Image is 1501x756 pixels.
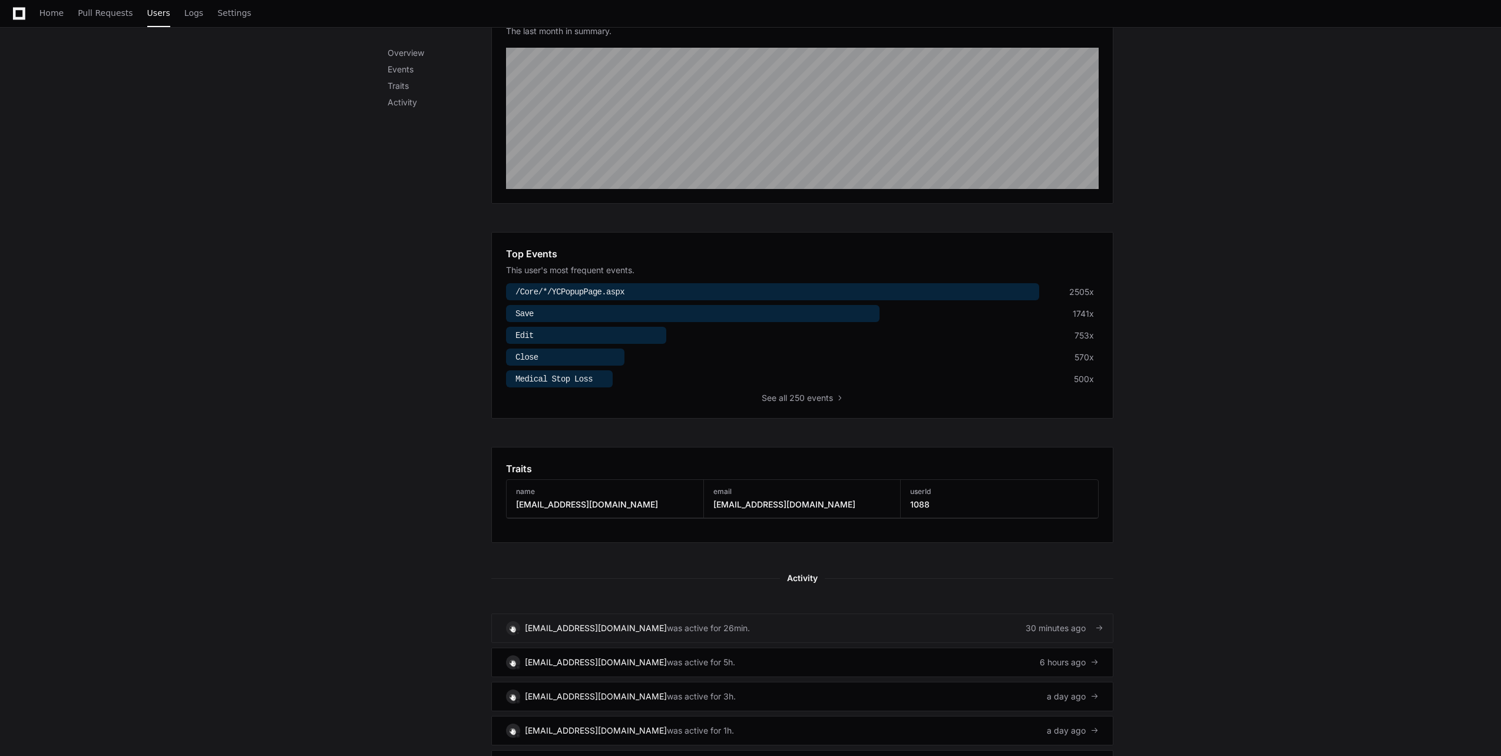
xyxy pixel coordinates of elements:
div: 753x [1074,330,1094,341]
div: 2505x [1069,286,1094,298]
div: [EMAIL_ADDRESS][DOMAIN_NAME] [525,725,667,737]
span: Settings [217,9,251,16]
img: 10.svg [507,691,518,702]
div: 6 hours ago [1040,656,1099,668]
span: Save [515,309,534,319]
div: [EMAIL_ADDRESS][DOMAIN_NAME] [525,622,667,634]
button: Seeall 250 events [762,392,844,404]
span: /Core/*/YCPopupPage.aspx [515,287,624,297]
div: 30 minutes ago [1026,622,1099,634]
span: all 250 events [779,392,833,404]
h1: Traits [506,462,532,476]
p: Activity [388,97,491,108]
div: a day ago [1047,691,1099,702]
h1: Top Events [506,247,557,261]
span: Activity [780,571,825,585]
div: was active for 1h. [667,725,734,737]
div: a day ago [1047,725,1099,737]
p: The last month in summary. [506,25,611,37]
div: [EMAIL_ADDRESS][DOMAIN_NAME] [525,691,667,702]
app-pz-page-link-header: Traits [506,462,1099,476]
h3: 1088 [910,499,931,510]
span: See [762,392,776,404]
p: Overview [388,47,491,59]
img: 10.svg [507,656,518,668]
div: was active for 3h. [667,691,736,702]
span: Edit [515,331,534,340]
span: Users [147,9,170,16]
span: Close [515,353,538,362]
a: [EMAIL_ADDRESS][DOMAIN_NAME]was active for 26min.30 minutes ago [491,614,1113,643]
a: [EMAIL_ADDRESS][DOMAIN_NAME]was active for 5h.6 hours ago [491,648,1113,677]
a: [EMAIL_ADDRESS][DOMAIN_NAME]was active for 1h.a day ago [491,716,1113,745]
span: Medical Stop Loss [515,374,593,384]
img: 10.svg [507,622,518,634]
h3: name [516,487,658,496]
a: [EMAIL_ADDRESS][DOMAIN_NAME]was active for 3h.a day ago [491,682,1113,711]
p: Events [388,64,491,75]
span: Logs [184,9,203,16]
span: Pull Requests [78,9,133,16]
h3: [EMAIL_ADDRESS][DOMAIN_NAME] [713,499,855,510]
p: Traits [388,80,491,92]
img: 10.svg [507,725,518,736]
h3: [EMAIL_ADDRESS][DOMAIN_NAME] [516,499,658,510]
div: This user's most frequent events. [506,264,1099,276]
div: was active for 5h. [667,656,735,668]
h3: email [713,487,855,496]
div: [EMAIL_ADDRESS][DOMAIN_NAME] [525,656,667,668]
div: 570x [1074,352,1094,363]
h3: userId [910,487,931,496]
div: 1741x [1073,308,1094,320]
div: was active for 26min. [667,622,750,634]
app-pz-page-link-header: Overview [506,11,1099,44]
span: Home [39,9,64,16]
div: 500x [1074,373,1094,385]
